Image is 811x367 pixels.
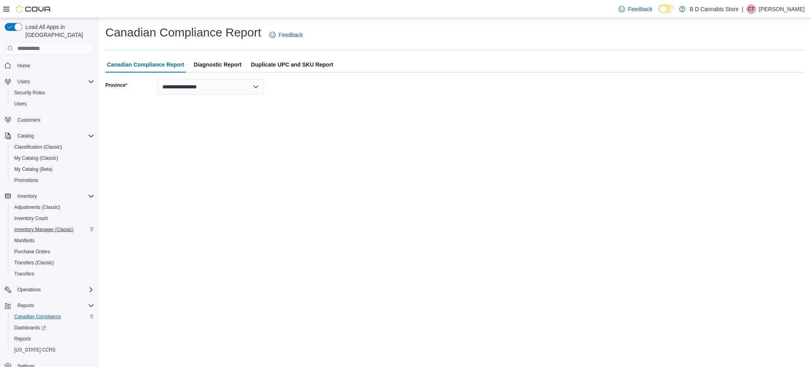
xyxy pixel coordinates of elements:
[689,4,739,14] p: B D Cannabis Store
[14,347,55,353] span: [US_STATE] CCRS
[14,144,62,150] span: Classification (Classic)
[14,77,94,86] span: Users
[11,203,94,212] span: Adjustments (Classic)
[14,155,58,161] span: My Catalog (Classic)
[759,4,805,14] p: [PERSON_NAME]
[11,164,56,174] a: My Catalog (Beta)
[11,269,94,279] span: Transfers
[11,225,94,234] span: Inventory Manager (Classic)
[14,61,33,71] a: Home
[746,4,756,14] div: Cody Tomlinson
[8,257,97,268] button: Transfers (Classic)
[2,191,97,202] button: Inventory
[8,246,97,257] button: Purchase Orders
[8,224,97,235] button: Inventory Manager (Classic)
[14,191,40,201] button: Inventory
[11,345,59,355] a: [US_STATE] CCRS
[11,312,64,321] a: Canadian Compliance
[11,323,94,333] span: Dashboards
[14,166,53,172] span: My Catalog (Beta)
[107,57,184,73] span: Canadian Compliance Report
[17,117,40,123] span: Customers
[14,336,31,342] span: Reports
[8,98,97,109] button: Users
[11,99,94,109] span: Users
[266,27,306,43] a: Feedback
[11,176,94,185] span: Promotions
[11,258,94,268] span: Transfers (Classic)
[11,345,94,355] span: Washington CCRS
[659,5,675,13] input: Dark Mode
[8,202,97,213] button: Adjustments (Classic)
[11,258,57,268] a: Transfers (Classic)
[8,213,97,224] button: Inventory Count
[628,5,652,13] span: Feedback
[194,57,242,73] span: Diagnostic Report
[11,225,77,234] a: Inventory Manager (Classic)
[14,131,37,141] button: Catalog
[17,63,30,69] span: Home
[11,142,94,152] span: Classification (Classic)
[11,176,42,185] a: Promotions
[2,114,97,126] button: Customers
[8,235,97,246] button: Manifests
[14,260,54,266] span: Transfers (Classic)
[11,214,94,223] span: Inventory Count
[11,247,53,256] a: Purchase Orders
[17,302,34,309] span: Reports
[17,133,34,139] span: Catalog
[14,131,94,141] span: Catalog
[14,115,44,125] a: Customers
[16,5,51,13] img: Cova
[8,153,97,164] button: My Catalog (Classic)
[14,285,44,294] button: Operations
[14,77,33,86] button: Users
[14,90,45,96] span: Security Roles
[17,193,37,199] span: Inventory
[742,4,743,14] p: |
[11,247,94,256] span: Purchase Orders
[11,164,94,174] span: My Catalog (Beta)
[11,203,63,212] a: Adjustments (Classic)
[11,153,61,163] a: My Catalog (Classic)
[14,237,34,244] span: Manifests
[8,333,97,344] button: Reports
[11,153,94,163] span: My Catalog (Classic)
[11,214,51,223] a: Inventory Count
[11,88,48,97] a: Security Roles
[17,287,41,293] span: Operations
[14,285,94,294] span: Operations
[8,141,97,153] button: Classification (Classic)
[14,204,60,210] span: Adjustments (Classic)
[2,130,97,141] button: Catalog
[14,177,38,183] span: Promotions
[14,271,34,277] span: Transfers
[17,78,30,85] span: Users
[14,215,48,222] span: Inventory Count
[279,31,303,39] span: Feedback
[2,76,97,87] button: Users
[11,236,38,245] a: Manifests
[8,344,97,356] button: [US_STATE] CCRS
[14,325,46,331] span: Dashboards
[11,269,37,279] a: Transfers
[11,142,65,152] a: Classification (Classic)
[8,164,97,175] button: My Catalog (Beta)
[11,99,30,109] a: Users
[14,101,27,107] span: Users
[11,334,34,344] a: Reports
[8,268,97,279] button: Transfers
[8,322,97,333] a: Dashboards
[14,301,37,310] button: Reports
[8,311,97,322] button: Canadian Compliance
[8,175,97,186] button: Promotions
[11,334,94,344] span: Reports
[11,236,94,245] span: Manifests
[11,88,94,97] span: Security Roles
[22,23,94,39] span: Load All Apps in [GEOGRAPHIC_DATA]
[14,301,94,310] span: Reports
[14,115,94,125] span: Customers
[251,57,333,73] span: Duplicate UPC and SKU Report
[615,1,655,17] a: Feedback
